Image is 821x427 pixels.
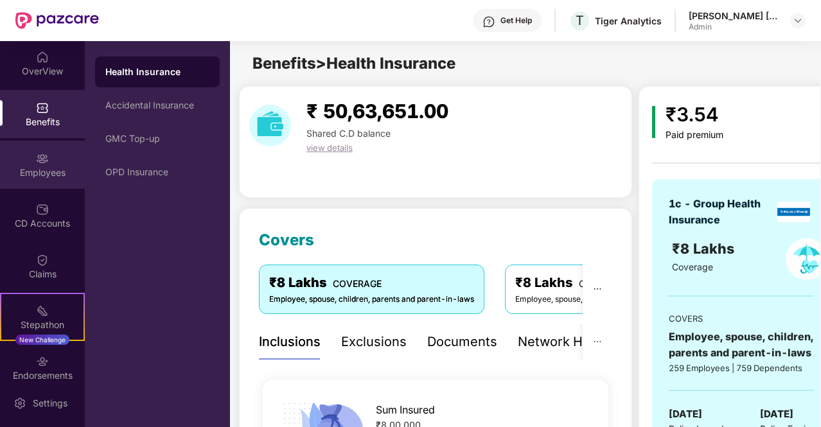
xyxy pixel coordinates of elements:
[427,332,497,352] div: Documents
[105,134,209,144] div: GMC Top-up
[593,284,602,293] span: ellipsis
[249,105,291,146] img: download
[341,332,407,352] div: Exclusions
[36,203,49,216] img: svg+xml;base64,PHN2ZyBpZD0iQ0RfQWNjb3VudHMiIGRhdGEtbmFtZT0iQ0QgQWNjb3VudHMiIHhtbG5zPSJodHRwOi8vd3...
[672,261,713,272] span: Coverage
[652,106,655,138] img: icon
[376,402,435,418] span: Sum Insured
[482,15,495,28] img: svg+xml;base64,PHN2ZyBpZD0iSGVscC0zMngzMiIgeG1sbnM9Imh0dHA6Ly93d3cudzMub3JnLzIwMDAvc3ZnIiB3aWR0aD...
[689,10,779,22] div: [PERSON_NAME] [PERSON_NAME]
[669,406,702,422] span: [DATE]
[15,12,99,29] img: New Pazcare Logo
[105,65,209,78] div: Health Insurance
[669,312,814,325] div: COVERS
[105,167,209,177] div: OPD Insurance
[583,265,612,313] button: ellipsis
[666,130,723,141] div: Paid premium
[515,273,720,293] div: ₹8 Lakhs
[793,15,803,26] img: svg+xml;base64,PHN2ZyBpZD0iRHJvcGRvd24tMzJ4MzIiIHhtbG5zPSJodHRwOi8vd3d3LnczLm9yZy8yMDAwL3N2ZyIgd2...
[672,240,738,257] span: ₹8 Lakhs
[36,304,49,317] img: svg+xml;base64,PHN2ZyB4bWxucz0iaHR0cDovL3d3dy53My5vcmcvMjAwMC9zdmciIHdpZHRoPSIyMSIgaGVpZ2h0PSIyMC...
[1,318,84,331] div: Stepathon
[689,22,779,32] div: Admin
[593,337,602,346] span: ellipsis
[36,152,49,165] img: svg+xml;base64,PHN2ZyBpZD0iRW1wbG95ZWVzIiB4bWxucz0iaHR0cDovL3d3dy53My5vcmcvMjAwMC9zdmciIHdpZHRoPS...
[269,293,474,306] div: Employee, spouse, children, parents and parent-in-laws
[13,397,26,410] img: svg+xml;base64,PHN2ZyBpZD0iU2V0dGluZy0yMHgyMCIgeG1sbnM9Imh0dHA6Ly93d3cudzMub3JnLzIwMDAvc3ZnIiB3aW...
[259,231,314,249] span: Covers
[306,143,353,153] span: view details
[777,202,810,222] img: insurerLogo
[333,278,382,289] span: COVERAGE
[518,332,630,352] div: Network Hospitals
[29,397,71,410] div: Settings
[669,196,773,228] div: 1c - Group Health Insurance
[669,362,814,374] div: 259 Employees | 759 Dependents
[669,329,814,361] div: Employee, spouse, children, parents and parent-in-laws
[36,254,49,266] img: svg+xml;base64,PHN2ZyBpZD0iQ2xhaW0iIHhtbG5zPSJodHRwOi8vd3d3LnczLm9yZy8yMDAwL3N2ZyIgd2lkdGg9IjIwIi...
[36,51,49,64] img: svg+xml;base64,PHN2ZyBpZD0iSG9tZSIgeG1sbnM9Imh0dHA6Ly93d3cudzMub3JnLzIwMDAvc3ZnIiB3aWR0aD0iMjAiIG...
[269,273,474,293] div: ₹8 Lakhs
[15,335,69,345] div: New Challenge
[36,355,49,368] img: svg+xml;base64,PHN2ZyBpZD0iRW5kb3JzZW1lbnRzIiB4bWxucz0iaHR0cDovL3d3dy53My5vcmcvMjAwMC9zdmciIHdpZH...
[252,54,455,73] span: Benefits > Health Insurance
[36,101,49,114] img: svg+xml;base64,PHN2ZyBpZD0iQmVuZWZpdHMiIHhtbG5zPSJodHRwOi8vd3d3LnczLm9yZy8yMDAwL3N2ZyIgd2lkdGg9Ij...
[583,324,612,360] button: ellipsis
[306,128,391,139] span: Shared C.D balance
[595,15,662,27] div: Tiger Analytics
[500,15,532,26] div: Get Help
[259,332,321,352] div: Inclusions
[105,100,209,110] div: Accidental Insurance
[576,13,584,28] span: T
[579,278,628,289] span: COVERAGE
[306,100,448,123] span: ₹ 50,63,651.00
[515,293,720,306] div: Employee, spouse, children, parents and parent-in-laws
[760,406,793,422] span: [DATE]
[666,100,723,130] div: ₹3.54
